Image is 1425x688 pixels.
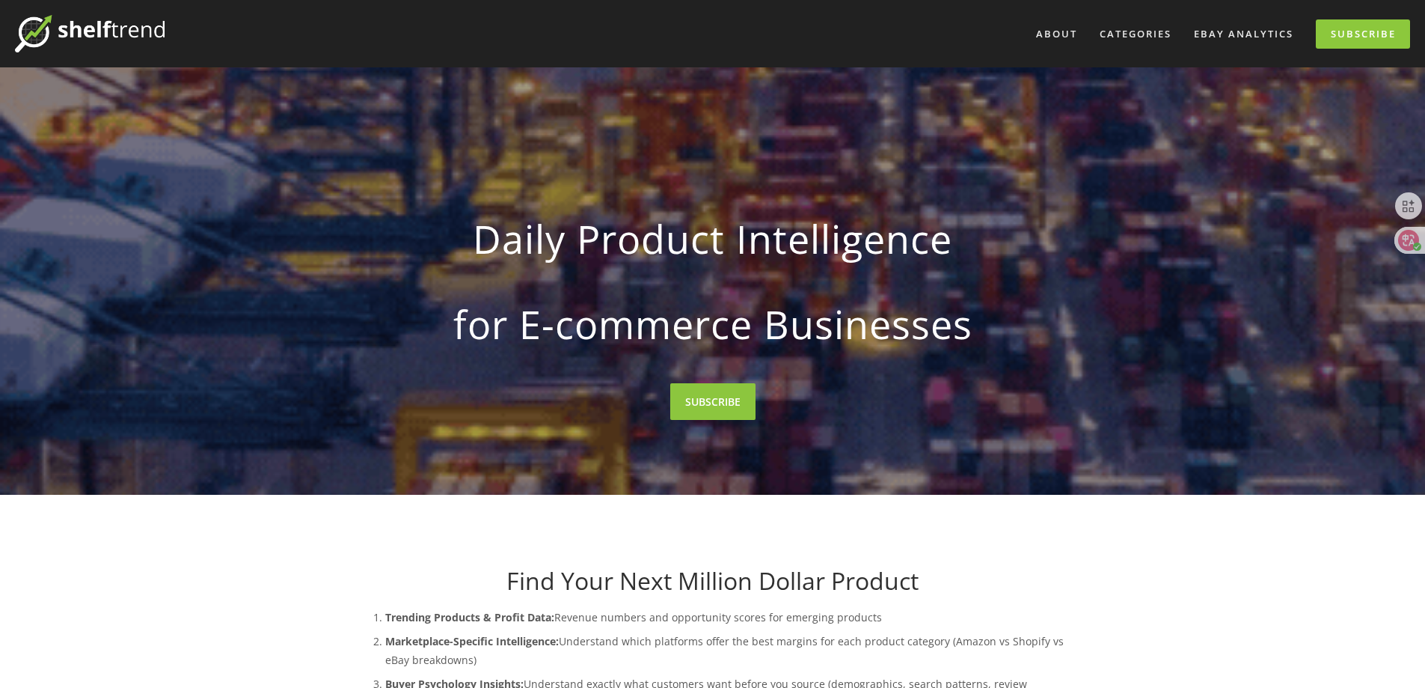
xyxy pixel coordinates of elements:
strong: Trending Products & Profit Data: [385,610,554,624]
strong: Marketplace-Specific Intelligence: [385,634,559,648]
a: Subscribe [1316,19,1410,49]
p: Revenue numbers and opportunity scores for emerging products [385,608,1070,627]
img: ShelfTrend [15,15,165,52]
div: Categories [1090,22,1181,46]
a: SUBSCRIBE [670,383,756,420]
h1: Find Your Next Million Dollar Product [355,567,1070,595]
a: About [1026,22,1087,46]
strong: Daily Product Intelligence [379,204,1046,274]
strong: for E-commerce Businesses [379,289,1046,359]
a: eBay Analytics [1184,22,1303,46]
p: Understand which platforms offer the best margins for each product category (Amazon vs Shopify vs... [385,632,1070,669]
